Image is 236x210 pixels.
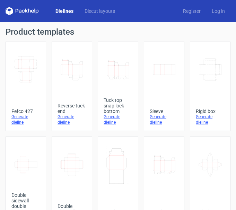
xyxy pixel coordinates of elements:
div: Generate dieline [58,114,86,125]
a: Reverse tuck endGenerate dieline [52,42,92,131]
div: Generate dieline [196,114,225,125]
div: Sleeve [150,108,178,114]
div: Tuck top snap lock bottom [104,97,132,114]
a: Diecut layouts [79,8,121,15]
div: Generate dieline [11,114,40,125]
a: Register [177,8,206,15]
a: Tuck top snap lock bottomGenerate dieline [98,42,138,131]
div: Generate dieline [104,114,132,125]
div: Fefco 427 [11,108,40,114]
div: Reverse tuck end [58,103,86,114]
a: Log in [206,8,230,15]
a: Rigid boxGenerate dieline [190,42,230,131]
a: Fefco 427Generate dieline [6,42,46,131]
a: SleeveGenerate dieline [144,42,184,131]
div: Rigid box [196,108,225,114]
h1: Product templates [6,28,230,36]
div: Generate dieline [150,114,178,125]
a: Dielines [50,8,79,15]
